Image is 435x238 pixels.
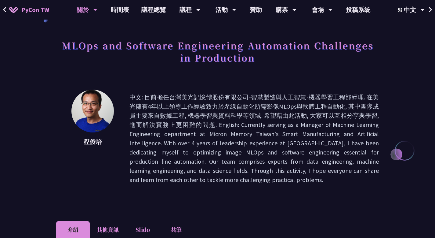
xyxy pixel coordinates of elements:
h1: MLOps and Software Engineering Automation Challenges in Production [56,36,379,67]
li: 共筆 [159,221,193,238]
a: PyCon TW [3,2,55,17]
img: 程俊培 [71,90,114,132]
span: PyCon TW [21,5,49,14]
img: Home icon of PyCon TW 2025 [9,7,18,13]
p: 中文: 目前擔任台灣美光記憶體股份有限公司-智慧製造與人工智慧-機器學習工程部經理. 在美光擁有4年以上領導工作經驗致力於產線自動化所需影像MLOps與軟體工程自動化, 其中團隊成員主要來自數據... [129,93,379,184]
p: 程俊培 [71,137,114,146]
li: 介紹 [56,221,90,238]
li: 其他資訊 [90,221,126,238]
li: Slido [126,221,159,238]
img: Locale Icon [398,8,404,12]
